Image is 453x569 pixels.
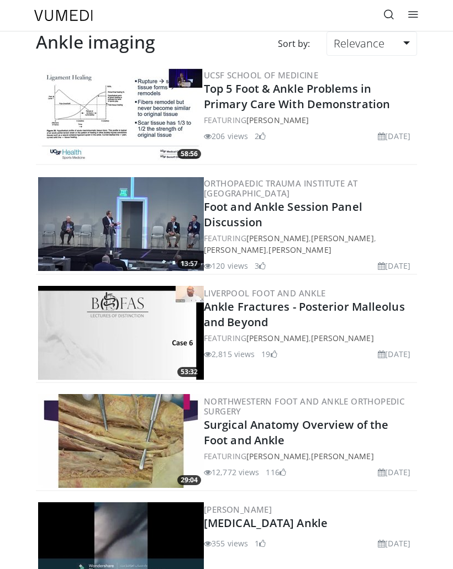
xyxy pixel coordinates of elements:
[246,115,309,125] a: [PERSON_NAME]
[204,332,415,344] div: FEATURING ,
[378,538,410,549] li: [DATE]
[204,114,415,126] div: FEATURING
[246,333,309,343] a: [PERSON_NAME]
[266,466,286,478] li: 116
[34,10,93,21] img: VuMedi Logo
[246,233,309,243] a: [PERSON_NAME]
[204,244,266,255] a: [PERSON_NAME]
[177,475,201,485] span: 29:04
[270,31,318,56] div: Sort by:
[204,130,248,142] li: 206 views
[378,348,410,360] li: [DATE]
[38,68,204,162] a: 58:56
[334,36,384,51] span: Relevance
[177,367,201,377] span: 53:32
[261,348,277,360] li: 19
[204,450,415,462] div: FEATURING ,
[38,177,204,271] a: 13:57
[204,466,259,478] li: 12,772 views
[204,260,248,272] li: 120 views
[204,299,405,329] a: Ankle Fractures - Posterior Malleolus and Beyond
[204,538,248,549] li: 355 views
[311,333,373,343] a: [PERSON_NAME]
[204,178,357,199] a: Orthopaedic Trauma Institute at [GEOGRAPHIC_DATA]
[378,260,410,272] li: [DATE]
[255,538,266,549] li: 1
[255,130,266,142] li: 2
[204,199,362,230] a: Foot and Ankle Session Panel Discussion
[36,31,155,52] h2: Ankle imaging
[204,417,388,448] a: Surgical Anatomy Overview of the Foot and Ankle
[311,233,373,243] a: [PERSON_NAME]
[204,232,415,256] div: FEATURING , , ,
[204,288,326,299] a: Liverpool Foot and Ankle
[38,286,204,380] img: e9c3b408-0ea2-4d68-8df0-666d0a71055d.300x170_q85_crop-smart_upscale.jpg
[204,515,328,530] a: [MEDICAL_DATA] Ankle
[204,70,318,81] a: UCSF School of Medicine
[326,31,417,56] a: Relevance
[204,504,272,515] a: [PERSON_NAME]
[38,177,204,271] img: 8970f8e1-af41-4fb8-bd94-3e47a5a540c0.300x170_q85_crop-smart_upscale.jpg
[204,81,390,111] a: Top 5 Foot & Ankle Problems in Primary Care With Demonstration
[268,244,331,255] a: [PERSON_NAME]
[255,260,266,272] li: 3
[204,396,404,417] a: Northwestern Foot and Ankle Orthopedic Surgery
[246,451,309,461] a: [PERSON_NAME]
[177,149,201,159] span: 58:56
[38,394,204,488] a: 29:04
[204,348,255,360] li: 2,815 views
[311,451,373,461] a: [PERSON_NAME]
[38,68,204,162] img: f2ee6be1-73d2-4e0f-bbc2-1355e4be6988.300x170_q85_crop-smart_upscale.jpg
[177,259,201,269] span: 13:57
[38,286,204,380] a: 53:32
[378,130,410,142] li: [DATE]
[378,466,410,478] li: [DATE]
[38,394,204,488] img: 938aaba1-a3f5-4d34-8f26-22b80dc3addc.300x170_q85_crop-smart_upscale.jpg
